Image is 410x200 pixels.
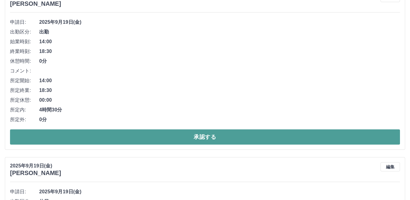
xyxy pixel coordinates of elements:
span: 出勤区分: [10,28,39,36]
h3: [PERSON_NAME] [10,0,61,7]
span: 終業時刻: [10,48,39,55]
button: 編集 [381,162,400,171]
span: 4時間30分 [39,106,400,114]
span: 休憩時間: [10,58,39,65]
span: 所定終業: [10,87,39,94]
span: コメント: [10,67,39,75]
span: 始業時刻: [10,38,39,45]
span: 申請日: [10,188,39,195]
span: 18:30 [39,48,400,55]
span: 18:30 [39,87,400,94]
span: 2025年9月19日(金) [39,188,400,195]
p: 2025年9月19日(金) [10,162,61,170]
span: 申請日: [10,19,39,26]
span: 2025年9月19日(金) [39,19,400,26]
span: 00:00 [39,96,400,104]
span: 14:00 [39,77,400,84]
span: 所定外: [10,116,39,123]
span: 出勤 [39,28,400,36]
span: 所定休憩: [10,96,39,104]
span: 所定内: [10,106,39,114]
h3: [PERSON_NAME] [10,170,61,177]
span: 所定開始: [10,77,39,84]
button: 承認する [10,129,400,145]
span: 0分 [39,58,400,65]
span: 0分 [39,116,400,123]
span: 14:00 [39,38,400,45]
